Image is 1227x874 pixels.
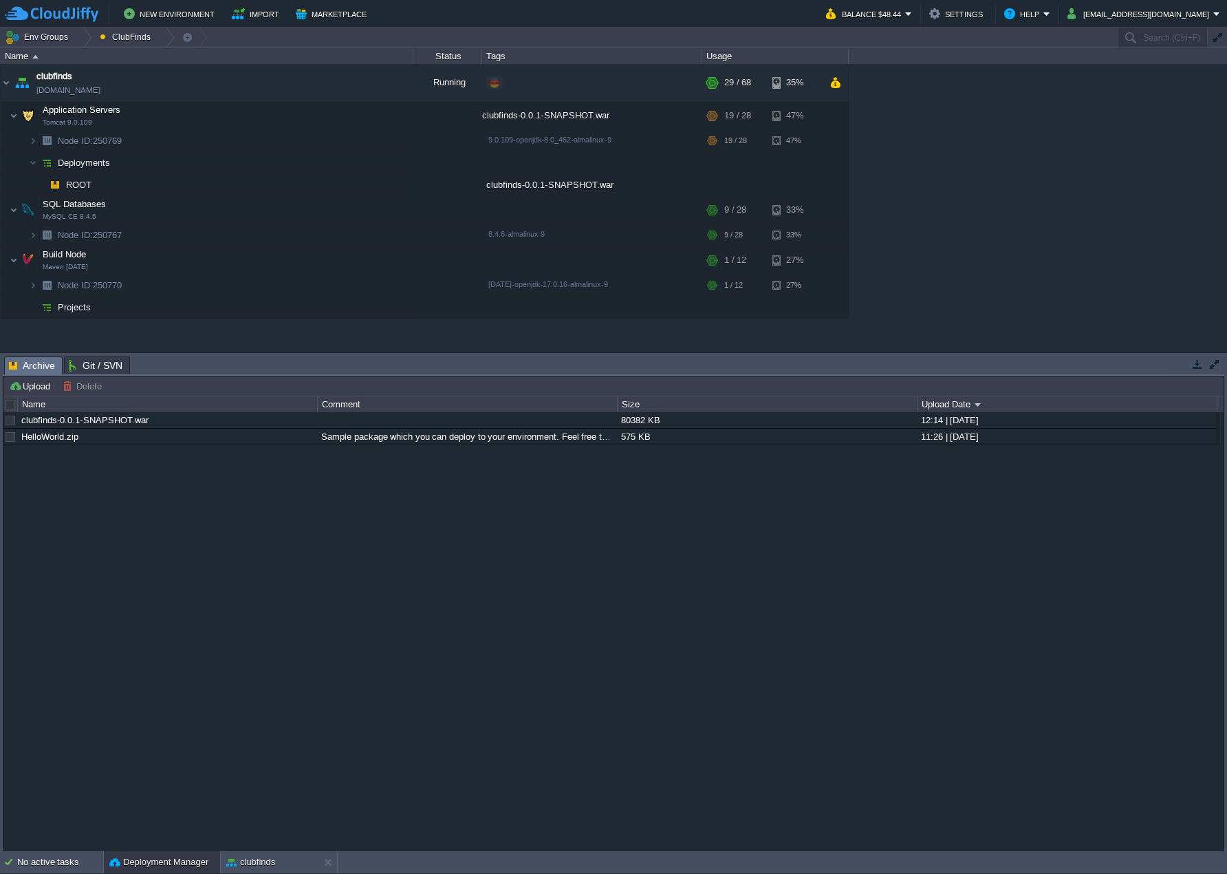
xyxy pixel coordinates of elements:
button: Env Groups [5,28,73,47]
img: AMDAwAAAACH5BAEAAAAALAAAAAABAAEAAAICRAEAOw== [45,174,65,195]
span: Archive [9,357,55,374]
img: AMDAwAAAACH5BAEAAAAALAAAAAABAAEAAAICRAEAOw== [37,224,56,246]
img: AMDAwAAAACH5BAEAAAAALAAAAAABAAEAAAICRAEAOw== [10,246,18,274]
div: clubfinds-0.0.1-SNAPSHOT.war [482,102,702,129]
div: 33% [772,224,817,246]
div: Running [413,64,482,101]
span: [DATE]-openjdk-17.0.16-almalinux-9 [488,280,608,288]
img: AMDAwAAAACH5BAEAAAAALAAAAAABAAEAAAICRAEAOw== [10,196,18,224]
button: Help [1004,6,1043,22]
span: 250769 [56,135,124,147]
div: 19 / 28 [724,130,747,151]
span: 250770 [56,279,124,291]
a: clubfinds [36,70,72,83]
img: AMDAwAAAACH5BAEAAAAALAAAAAABAAEAAAICRAEAOw== [10,102,18,129]
img: AMDAwAAAACH5BAEAAAAALAAAAAABAAEAAAICRAEAOw== [37,152,56,173]
div: Name [19,396,317,412]
div: 27% [772,246,817,274]
div: Size [618,396,917,412]
span: Build Node [41,248,88,260]
span: Node ID: [58,136,93,146]
button: Deployment Manager [109,855,208,869]
div: 11:26 | [DATE] [917,429,1216,445]
span: Node ID: [58,280,93,290]
div: 27% [772,275,817,296]
span: 8.4.6-almalinux-9 [488,230,545,238]
img: AMDAwAAAACH5BAEAAAAALAAAAAABAAEAAAICRAEAOw== [29,224,37,246]
span: 250767 [56,229,124,241]
img: AMDAwAAAACH5BAEAAAAALAAAAAABAAEAAAICRAEAOw== [37,130,56,151]
div: 29 / 68 [724,64,751,101]
div: 9 / 28 [724,196,746,224]
span: Tomcat 9.0.109 [43,118,92,127]
div: 47% [772,102,817,129]
button: Upload [9,380,54,392]
span: Git / SVN [69,357,122,374]
button: clubfinds [226,855,275,869]
a: Application ServersTomcat 9.0.109 [41,105,122,115]
img: AMDAwAAAACH5BAEAAAAALAAAAAABAAEAAAICRAEAOw== [19,102,38,129]
button: New Environment [124,6,219,22]
button: Settings [929,6,987,22]
div: Status [414,48,481,64]
img: AMDAwAAAACH5BAEAAAAALAAAAAABAAEAAAICRAEAOw== [29,297,37,318]
a: ROOT [65,179,94,191]
img: AMDAwAAAACH5BAEAAAAALAAAAAABAAEAAAICRAEAOw== [37,174,45,195]
div: No active tasks [17,851,103,873]
span: SQL Databases [41,198,108,210]
img: AMDAwAAAACH5BAEAAAAALAAAAAABAAEAAAICRAEAOw== [29,275,37,296]
a: Projects [56,301,93,313]
div: Tags [483,48,702,64]
a: SQL DatabasesMySQL CE 8.4.6 [41,199,108,209]
div: 19 / 28 [724,102,751,129]
a: Node ID:250770 [56,279,124,291]
div: 9 / 28 [724,224,743,246]
div: Comment [318,396,617,412]
img: AMDAwAAAACH5BAEAAAAALAAAAAABAAEAAAICRAEAOw== [37,275,56,296]
div: 1 / 12 [724,246,746,274]
img: AMDAwAAAACH5BAEAAAAALAAAAAABAAEAAAICRAEAOw== [1,64,12,101]
a: Node ID:250767 [56,229,124,241]
button: Balance $48.44 [826,6,905,22]
a: clubfinds-0.0.1-SNAPSHOT.war [21,415,149,425]
button: Marketplace [296,6,371,22]
button: Import [232,6,283,22]
button: ClubFinds [100,28,155,47]
span: Maven [DATE] [43,263,88,271]
div: 47% [772,130,817,151]
a: [DOMAIN_NAME] [36,83,100,97]
div: Upload Date [918,396,1217,412]
span: MySQL CE 8.4.6 [43,213,96,221]
span: Node ID: [58,230,93,240]
img: AMDAwAAAACH5BAEAAAAALAAAAAABAAEAAAICRAEAOw== [19,196,38,224]
button: Delete [63,380,106,392]
img: AMDAwAAAACH5BAEAAAAALAAAAAABAAEAAAICRAEAOw== [19,246,38,274]
img: AMDAwAAAACH5BAEAAAAALAAAAAABAAEAAAICRAEAOw== [29,152,37,173]
div: 80382 KB [618,412,916,428]
div: Sample package which you can deploy to your environment. Feel free to delete and upload a package... [318,429,616,445]
img: CloudJiffy [5,6,98,23]
a: Deployments [56,157,112,169]
img: AMDAwAAAACH5BAEAAAAALAAAAAABAAEAAAICRAEAOw== [12,64,32,101]
div: Usage [703,48,848,64]
div: 1 / 12 [724,275,743,296]
button: [EMAIL_ADDRESS][DOMAIN_NAME] [1067,6,1213,22]
img: AMDAwAAAACH5BAEAAAAALAAAAAABAAEAAAICRAEAOw== [32,55,39,58]
div: 35% [772,64,817,101]
iframe: chat widget [1169,819,1213,860]
span: 9.0.109-openjdk-8.0_462-almalinux-9 [488,136,611,144]
div: Name [1,48,413,64]
span: Application Servers [41,104,122,116]
a: Node ID:250769 [56,135,124,147]
div: clubfinds-0.0.1-SNAPSHOT.war [482,174,702,195]
div: 12:14 | [DATE] [917,412,1216,428]
div: 33% [772,196,817,224]
a: Build NodeMaven [DATE] [41,249,88,259]
img: AMDAwAAAACH5BAEAAAAALAAAAAABAAEAAAICRAEAOw== [37,297,56,318]
a: HelloWorld.zip [21,431,78,442]
img: AMDAwAAAACH5BAEAAAAALAAAAAABAAEAAAICRAEAOw== [29,130,37,151]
